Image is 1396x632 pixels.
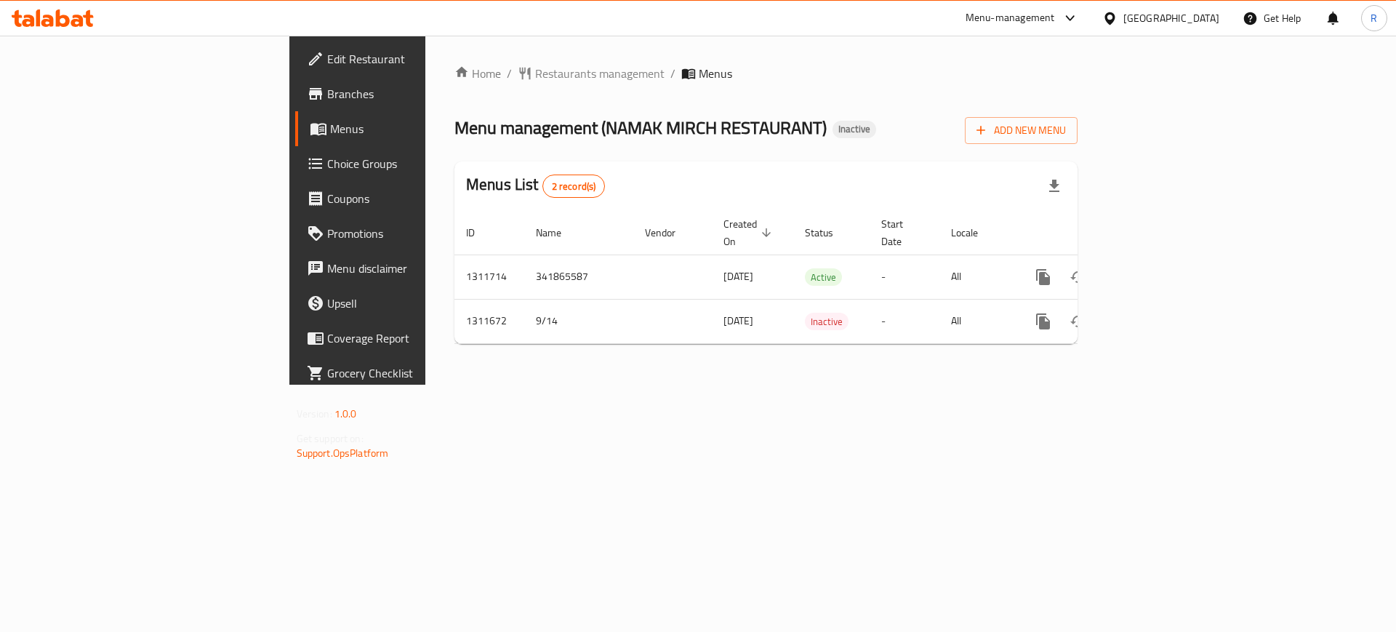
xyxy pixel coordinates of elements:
[976,121,1066,140] span: Add New Menu
[881,215,922,250] span: Start Date
[518,65,665,82] a: Restaurants management
[870,299,939,343] td: -
[295,286,523,321] a: Upsell
[951,224,997,241] span: Locale
[723,311,753,330] span: [DATE]
[870,255,939,299] td: -
[295,216,523,251] a: Promotions
[327,50,511,68] span: Edit Restaurant
[327,260,511,277] span: Menu disclaimer
[543,180,605,193] span: 2 record(s)
[297,429,364,448] span: Get support on:
[670,65,675,82] li: /
[1026,304,1061,339] button: more
[327,85,511,103] span: Branches
[295,41,523,76] a: Edit Restaurant
[524,255,633,299] td: 341865587
[295,356,523,391] a: Grocery Checklist
[330,120,511,137] span: Menus
[966,9,1055,27] div: Menu-management
[454,111,827,144] span: Menu management ( NAMAK MIRCH RESTAURANT )
[1061,304,1096,339] button: Change Status
[327,329,511,347] span: Coverage Report
[645,224,694,241] span: Vendor
[466,224,494,241] span: ID
[535,65,665,82] span: Restaurants management
[805,268,842,286] div: Active
[723,215,776,250] span: Created On
[542,175,606,198] div: Total records count
[1037,169,1072,204] div: Export file
[723,267,753,286] span: [DATE]
[295,181,523,216] a: Coupons
[295,76,523,111] a: Branches
[536,224,580,241] span: Name
[327,225,511,242] span: Promotions
[295,111,523,146] a: Menus
[327,155,511,172] span: Choice Groups
[295,251,523,286] a: Menu disclaimer
[524,299,633,343] td: 9/14
[1371,10,1377,26] span: R
[965,117,1078,144] button: Add New Menu
[833,121,876,138] div: Inactive
[939,299,1014,343] td: All
[327,364,511,382] span: Grocery Checklist
[334,404,357,423] span: 1.0.0
[805,224,852,241] span: Status
[327,190,511,207] span: Coupons
[327,295,511,312] span: Upsell
[295,321,523,356] a: Coverage Report
[1061,260,1096,295] button: Change Status
[1014,211,1177,255] th: Actions
[1026,260,1061,295] button: more
[454,65,1078,82] nav: breadcrumb
[466,174,605,198] h2: Menus List
[805,269,842,286] span: Active
[297,444,389,463] a: Support.OpsPlatform
[297,404,332,423] span: Version:
[699,65,732,82] span: Menus
[1123,10,1219,26] div: [GEOGRAPHIC_DATA]
[295,146,523,181] a: Choice Groups
[454,211,1177,344] table: enhanced table
[805,313,849,330] span: Inactive
[939,255,1014,299] td: All
[833,123,876,135] span: Inactive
